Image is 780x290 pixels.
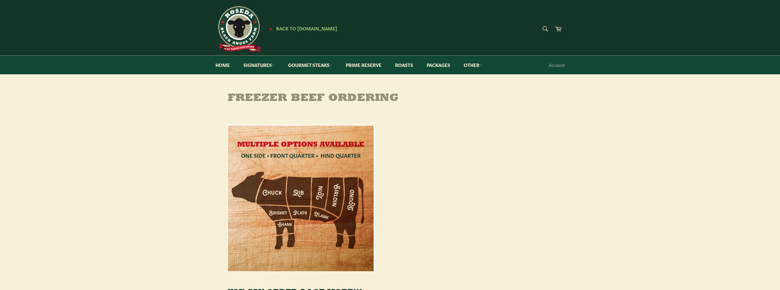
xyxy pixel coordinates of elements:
span: ★ [269,26,272,31]
a: Gourmet Steaks [282,56,338,74]
a: Packages [420,56,456,74]
span: Back to [DOMAIN_NAME] [276,25,337,31]
a: Account [546,56,568,74]
a: ★ Back to [DOMAIN_NAME] [266,26,337,31]
a: Prime Reserve [340,56,388,74]
h1: Freezer Beef Ordering [215,92,565,105]
a: Signatures [237,56,281,74]
a: Other [458,56,488,74]
img: Roseda Beef [215,6,261,52]
a: Home [209,56,236,74]
a: Roasts [389,56,419,74]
